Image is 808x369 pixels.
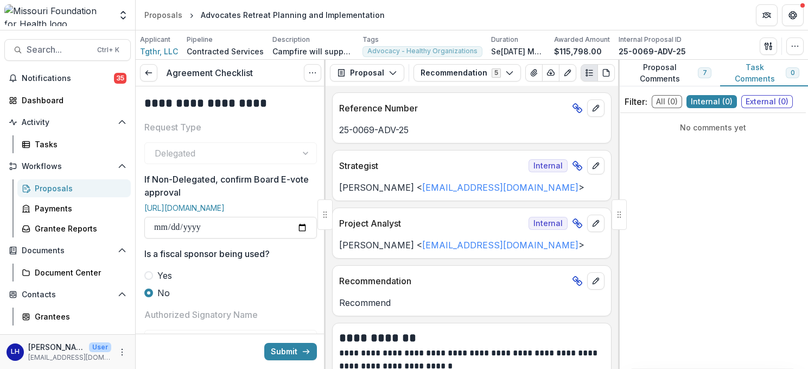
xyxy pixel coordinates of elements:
[22,118,113,127] span: Activity
[272,35,310,45] p: Description
[339,296,605,309] p: Recommend
[339,159,524,172] p: Strategist
[35,183,122,194] div: Proposals
[17,135,131,153] a: Tasks
[529,159,568,172] span: Internal
[703,69,707,77] span: 7
[4,242,131,259] button: Open Documents
[4,158,131,175] button: Open Workflows
[422,240,578,251] a: [EMAIL_ADDRESS][DOMAIN_NAME]
[652,95,682,108] span: All ( 0 )
[22,246,113,255] span: Documents
[791,69,794,77] span: 0
[35,311,122,322] div: Grantees
[264,343,317,360] button: Submit
[756,4,778,26] button: Partners
[35,267,122,278] div: Document Center
[27,45,91,55] span: Search...
[116,4,131,26] button: Open entity switcher
[525,64,543,82] button: View Attached Files
[166,68,253,78] h3: Agreement Checklist
[187,35,213,45] p: Pipeline
[529,217,568,230] span: Internal
[140,7,187,23] a: Proposals
[559,64,576,82] button: Edit as form
[144,9,182,21] div: Proposals
[741,95,793,108] span: External ( 0 )
[4,4,111,26] img: Missouri Foundation for Health logo
[89,342,111,352] p: User
[144,203,225,212] a: [URL][DOMAIN_NAME]
[22,290,113,299] span: Contacts
[554,35,610,45] p: Awarded Amount
[587,272,605,290] button: edit
[339,217,524,230] p: Project Analyst
[17,179,131,197] a: Proposals
[330,64,404,82] button: Proposal
[422,182,578,193] a: [EMAIL_ADDRESS][DOMAIN_NAME]
[491,35,518,45] p: Duration
[413,64,521,82] button: Recommendation5
[619,46,686,57] p: 25-0069-ADV-25
[4,286,131,303] button: Open Contacts
[17,220,131,237] a: Grantee Reports
[587,157,605,174] button: edit
[17,199,131,217] a: Payments
[4,330,131,347] button: Open Data & Reporting
[304,64,321,82] button: Options
[95,44,122,56] div: Ctrl + K
[367,47,478,55] span: Advocacy - Healthy Organizations
[140,46,178,57] a: Tgthr, LLC
[339,102,568,115] p: Reference Number
[144,247,270,260] p: Is a fiscal sponsor being used?
[491,46,545,57] p: Se[DATE] Ma[DATE]
[17,264,131,282] a: Document Center
[782,4,804,26] button: Get Help
[144,121,201,134] p: Request Type
[144,173,310,199] p: If Non-Delegated, confirm Board E-vote approval
[17,308,131,326] a: Grantees
[35,223,122,234] div: Grantee Reports
[28,353,111,362] p: [EMAIL_ADDRESS][DOMAIN_NAME]
[587,99,605,117] button: edit
[581,64,598,82] button: Plaintext view
[362,35,379,45] p: Tags
[272,46,354,57] p: Campfire will support the 2025 and 2026 [US_STATE] Advocates' Retreats from planning through impl...
[114,73,126,84] span: 35
[625,95,647,108] p: Filter:
[4,39,131,61] button: Search...
[597,64,615,82] button: PDF view
[22,162,113,171] span: Workflows
[720,60,808,86] button: Task Comments
[201,9,385,21] div: Advocates Retreat Planning and Implementation
[140,7,389,23] nav: breadcrumb
[157,286,170,299] span: No
[686,95,737,108] span: Internal ( 0 )
[4,91,131,109] a: Dashboard
[22,74,114,83] span: Notifications
[339,239,605,252] p: [PERSON_NAME] < >
[339,181,605,194] p: [PERSON_NAME] < >
[11,348,20,355] div: Lisa Huffstutler
[35,139,122,150] div: Tasks
[339,123,605,136] p: 25-0069-ADV-25
[619,35,682,45] p: Internal Proposal ID
[116,346,129,359] button: More
[157,269,172,282] span: Yes
[4,114,131,131] button: Open Activity
[625,122,801,133] p: No comments yet
[35,203,122,214] div: Payments
[554,46,602,57] p: $115,798.00
[587,215,605,232] button: edit
[28,341,85,353] p: [PERSON_NAME]
[339,274,568,287] p: Recommendation
[22,95,122,106] div: Dashboard
[144,308,258,321] p: Authorized Signatory Name
[140,35,170,45] p: Applicant
[4,70,131,87] button: Notifications35
[187,46,264,57] p: Contracted Services
[618,60,720,86] button: Proposal Comments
